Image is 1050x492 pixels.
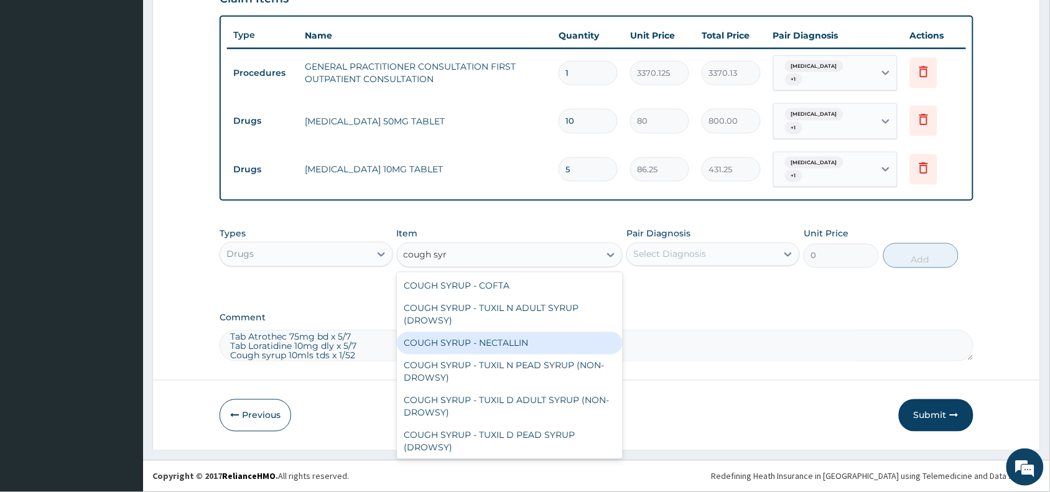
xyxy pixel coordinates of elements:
td: Drugs [227,109,299,132]
div: Redefining Heath Insurance in [GEOGRAPHIC_DATA] using Telemedicine and Data Science! [712,470,1041,483]
span: + 1 [785,122,802,134]
span: We're online! [72,157,172,282]
div: COUGH SYRUP - COFTA [397,275,623,297]
td: [MEDICAL_DATA] 10MG TABLET [299,157,552,182]
button: Previous [220,399,291,432]
textarea: Type your message and hit 'Enter' [6,340,237,383]
th: Total Price [695,23,767,48]
button: Submit [899,399,973,432]
th: Unit Price [624,23,695,48]
footer: All rights reserved. [143,460,1050,492]
span: + 1 [785,170,802,182]
div: Drugs [226,248,254,261]
td: [MEDICAL_DATA] 50MG TABLET [299,109,552,134]
th: Actions [904,23,966,48]
label: Pair Diagnosis [626,227,690,239]
label: Comment [220,313,973,323]
th: Type [227,24,299,47]
span: [MEDICAL_DATA] [785,157,843,169]
td: Drugs [227,158,299,181]
div: COUGH SYRUP - TUXIL D ADULT SYRUP (NON-DROWSY) [397,389,623,424]
label: Unit Price [804,227,848,239]
div: Chat with us now [65,70,209,86]
img: d_794563401_company_1708531726252_794563401 [23,62,50,93]
div: COUGH SYRUP - TUXIL D PEAD SYRUP (DROWSY) [397,424,623,459]
th: Quantity [552,23,624,48]
th: Pair Diagnosis [767,23,904,48]
div: COUGH SYRUP - TUXIL N PEAD SYRUP (NON-DROWSY) [397,355,623,389]
div: Minimize live chat window [204,6,234,36]
button: Add [883,243,959,268]
strong: Copyright © 2017 . [152,471,278,482]
a: RelianceHMO [222,471,276,482]
td: GENERAL PRACTITIONER CONSULTATION FIRST OUTPATIENT CONSULTATION [299,54,552,91]
div: Select Diagnosis [633,248,706,261]
label: Item [397,227,418,239]
span: + 1 [785,73,802,86]
th: Name [299,23,552,48]
span: [MEDICAL_DATA] [785,60,843,73]
label: Types [220,228,246,239]
td: Procedures [227,62,299,85]
div: COUGH SYRUP - NECTALLIN [397,332,623,355]
div: COUGH SYRUP - TUXIL N ADULT SYRUP (DROWSY) [397,297,623,332]
span: [MEDICAL_DATA] [785,108,843,121]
